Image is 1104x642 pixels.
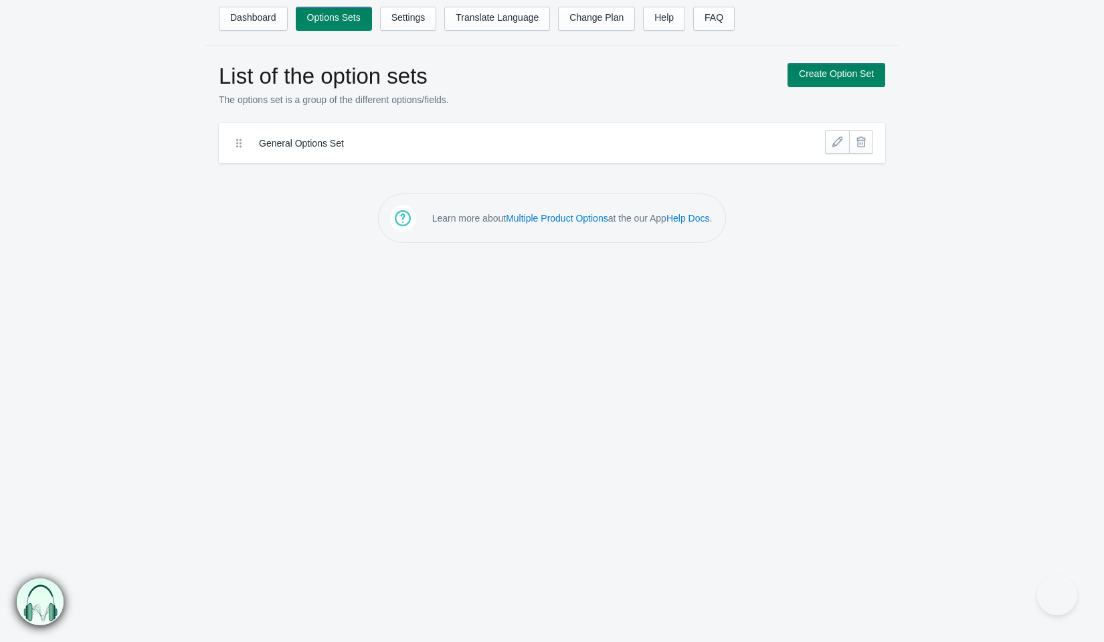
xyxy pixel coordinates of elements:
[788,63,885,87] a: Create Option Set
[432,212,713,225] p: Learn more about at the our App .
[444,7,550,31] a: Translate Language
[643,7,685,31] a: Help
[380,7,437,31] a: Settings
[1037,575,1077,615] iframe: Toggle Customer Support
[296,7,372,31] a: Options Sets
[558,7,635,31] a: Change Plan
[666,213,710,224] a: Help Docs
[506,213,608,224] a: Multiple Product Options
[219,93,774,106] p: The options set is a group of the different options/fields.
[693,7,735,31] a: FAQ
[219,63,774,90] h1: List of the option sets
[259,137,747,150] label: General Options Set
[17,579,64,626] img: bxm.png
[219,7,288,31] a: Dashboard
